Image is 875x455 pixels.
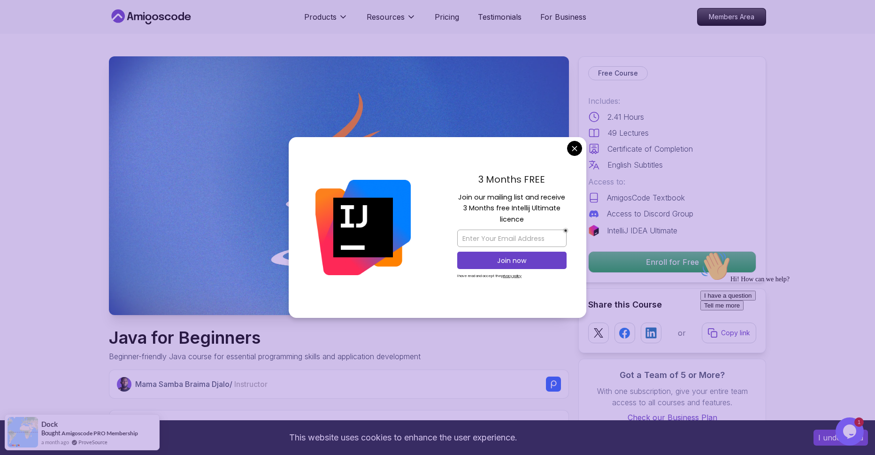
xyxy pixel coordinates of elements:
a: Amigoscode PRO Membership [61,430,138,437]
img: provesource social proof notification image [8,417,38,447]
span: Instructor [234,379,268,389]
p: Mama Samba Braima Djalo / [135,378,268,390]
p: IntelliJ IDEA Ultimate [607,225,677,236]
button: Resources [367,11,416,30]
a: Members Area [697,8,766,26]
button: Enroll for Free [588,251,756,273]
a: ProveSource [78,438,107,446]
p: 49 Lectures [607,127,649,139]
p: Products [304,11,337,23]
h2: Share this Course [588,298,756,311]
img: jetbrains logo [588,225,599,236]
a: For Business [540,11,586,23]
p: Access to Discord Group [607,208,693,219]
span: Hi! How can we help? [4,28,93,35]
p: or [678,327,686,339]
p: With one subscription, give your entire team access to all courses and features. [588,386,756,408]
button: Tell me more [4,53,47,63]
img: Nelson Djalo [117,377,131,392]
span: Bought [41,429,61,437]
p: Free Course [598,69,638,78]
img: :wave: [4,4,34,34]
p: Enroll for Free [589,252,756,272]
button: Products [304,11,348,30]
iframe: chat widget [836,417,866,446]
iframe: chat widget [697,247,866,413]
h1: Java for Beginners [109,328,421,347]
a: Check our Business Plan [588,412,756,423]
p: 2.41 Hours [607,111,644,123]
p: Resources [367,11,405,23]
span: a month ago [41,438,69,446]
p: AmigosCode Textbook [607,192,685,203]
p: Includes: [588,95,756,107]
p: Access to: [588,176,756,187]
h3: Got a Team of 5 or More? [588,369,756,382]
p: English Subtitles [607,159,663,170]
p: Members Area [698,8,766,25]
a: Testimonials [478,11,522,23]
button: I have a question [4,43,59,53]
div: This website uses cookies to enhance the user experience. [7,427,799,448]
span: Dock [41,420,58,428]
img: java-for-beginners_thumbnail [109,56,569,315]
a: Pricing [435,11,459,23]
p: Beginner-friendly Java course for essential programming skills and application development [109,351,421,362]
div: 👋Hi! How can we help?I have a questionTell me more [4,4,173,63]
button: Accept cookies [814,430,868,446]
p: Certificate of Completion [607,143,693,154]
